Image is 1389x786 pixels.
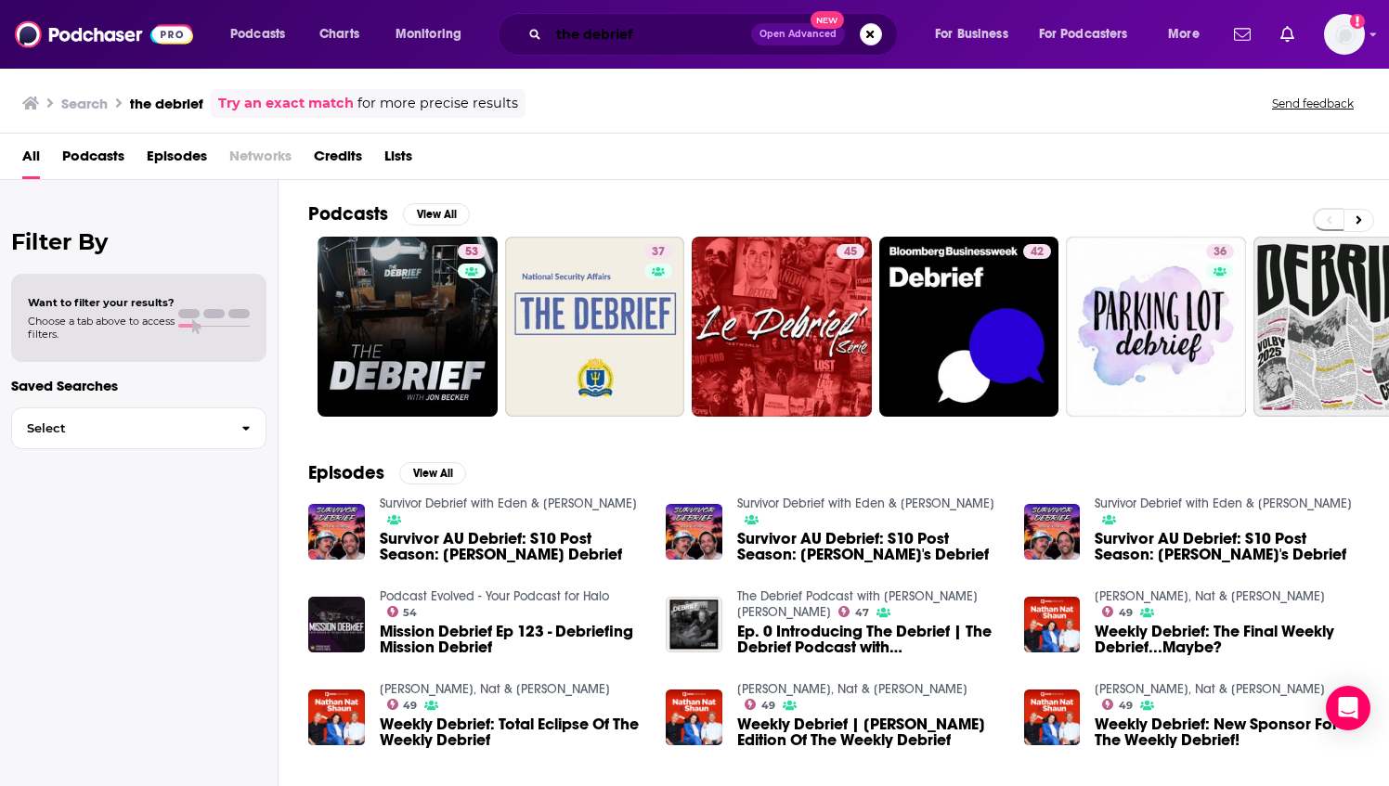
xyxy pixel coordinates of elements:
a: 36 [1206,244,1234,259]
img: Weekly Debrief: The Final Weekly Debrief...Maybe? [1024,597,1081,653]
div: Open Intercom Messenger [1326,686,1370,730]
span: Open Advanced [759,30,837,39]
a: 53 [318,237,498,417]
a: 42 [1023,244,1051,259]
a: Weekly Debrief: Total Eclipse Of The Weekly Debrief [380,716,644,748]
a: Show notifications dropdown [1227,19,1258,50]
img: Weekly Debrief: New Sponsor For The Weekly Debrief! [1024,689,1081,746]
a: Nathan, Nat & Shaun [737,681,967,697]
span: Survivor AU Debrief: S10 Post Season: [PERSON_NAME]'s Debrief [737,531,1002,562]
a: 49 [1102,606,1133,617]
a: Weekly Debrief: New Sponsor For The Weekly Debrief! [1095,716,1359,748]
span: 54 [403,609,417,617]
span: for more precise results [357,93,518,114]
a: Nathan, Nat & Shaun [380,681,610,697]
span: More [1168,21,1200,47]
img: Weekly Debrief | Nathan Edition Of The Weekly Debrief [666,689,722,746]
div: Search podcasts, credits, & more... [515,13,915,56]
a: Show notifications dropdown [1273,19,1302,50]
span: 45 [844,243,857,262]
button: Open AdvancedNew [751,23,845,45]
img: Survivor AU Debrief: S10 Post Season: Laura's Debrief [666,504,722,561]
a: EpisodesView All [308,461,466,484]
a: Weekly Debrief: The Final Weekly Debrief...Maybe? [1095,624,1359,655]
span: 37 [652,243,665,262]
h2: Podcasts [308,202,388,225]
a: 42 [879,237,1059,417]
a: Charts [307,19,370,49]
span: 49 [403,702,417,710]
a: Nathan, Nat & Shaun [1095,681,1325,697]
span: 49 [1119,702,1133,710]
a: Survivor AU Debrief: S10 Post Season: Noonan's Debrief [380,531,644,562]
button: Select [11,407,266,449]
a: Podcasts [62,141,124,179]
a: All [22,141,40,179]
a: Survivor AU Debrief: S10 Post Season: Laura's Debrief [737,531,1002,562]
a: Weekly Debrief | Nathan Edition Of The Weekly Debrief [737,716,1002,748]
a: Try an exact match [218,93,354,114]
span: For Podcasters [1039,21,1128,47]
span: Survivor AU Debrief: S10 Post Season: [PERSON_NAME]'s Debrief [1095,531,1359,562]
input: Search podcasts, credits, & more... [549,19,751,49]
span: 42 [1031,243,1044,262]
span: 47 [855,609,869,617]
span: 36 [1214,243,1227,262]
a: Ep. 0 Introducing The Debrief | The Debrief Podcast with Matt Brown [737,624,1002,655]
span: Podcasts [230,21,285,47]
button: Show profile menu [1324,14,1365,55]
a: 36 [1066,237,1246,417]
a: 37 [644,244,672,259]
a: Nathan, Nat & Shaun [1095,588,1325,604]
a: PodcastsView All [308,202,470,225]
span: Weekly Debrief | [PERSON_NAME] Edition Of The Weekly Debrief [737,716,1002,748]
a: Lists [384,141,412,179]
a: Survivor AU Debrief: S10 Post Season: Laura's Debrief [1095,531,1359,562]
a: 47 [838,606,869,617]
span: For Business [935,21,1008,47]
a: Mission Debrief Ep 123 - Debriefing Mission Debrief [308,597,365,653]
span: Survivor AU Debrief: S10 Post Season: [PERSON_NAME] Debrief [380,531,644,562]
button: open menu [217,19,309,49]
span: 49 [761,702,775,710]
span: Charts [319,21,359,47]
a: Podchaser - Follow, Share and Rate Podcasts [15,17,193,52]
button: open menu [383,19,486,49]
a: Survivor Debrief with Eden & Josh [737,496,994,511]
button: View All [403,203,470,225]
span: Ep. 0 Introducing The Debrief | The Debrief Podcast with [PERSON_NAME] [737,624,1002,655]
button: Send feedback [1266,96,1359,111]
a: 37 [505,237,685,417]
img: Survivor AU Debrief: S10 Post Season: Laura's Debrief [1024,504,1081,561]
button: View All [399,462,466,484]
h3: the debrief [130,95,203,112]
img: Survivor AU Debrief: S10 Post Season: Noonan's Debrief [308,504,365,561]
span: Choose a tab above to access filters. [28,315,175,341]
span: Networks [229,141,292,179]
a: Mission Debrief Ep 123 - Debriefing Mission Debrief [380,624,644,655]
a: Survivor Debrief with Eden & Josh [1095,496,1352,511]
span: Select [12,422,227,434]
svg: Add a profile image [1350,14,1365,29]
p: Saved Searches [11,377,266,394]
a: Survivor Debrief with Eden & Josh [380,496,637,511]
a: 54 [387,606,418,617]
h3: Search [61,95,108,112]
button: open menu [1155,19,1223,49]
span: 53 [465,243,478,262]
a: Episodes [147,141,207,179]
a: The Debrief Podcast with Matthew Stephen Brown [737,588,978,620]
h2: Filter By [11,228,266,255]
